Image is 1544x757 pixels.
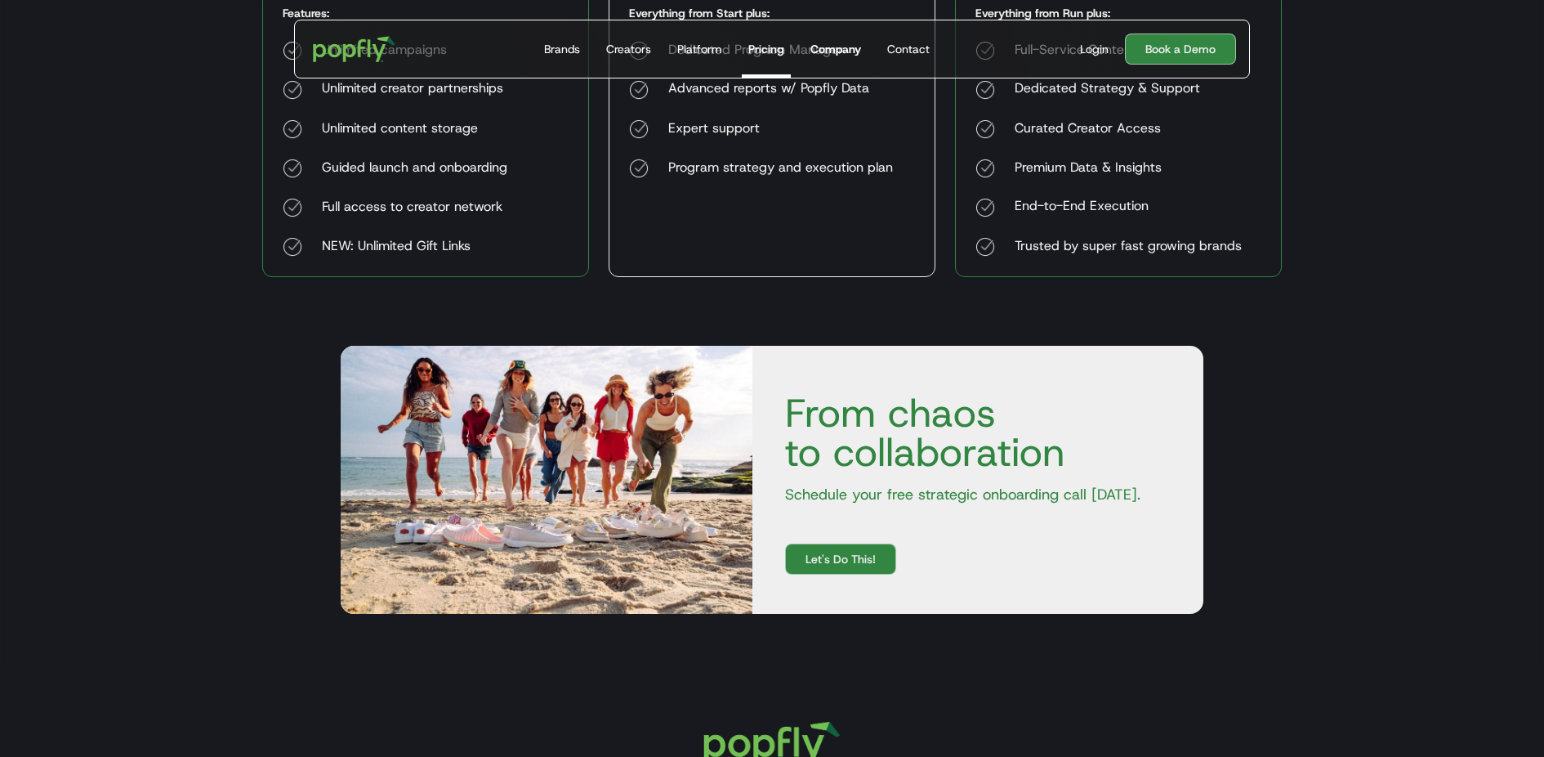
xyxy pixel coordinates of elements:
[804,20,868,78] a: Company
[671,20,729,78] a: Platform
[322,119,507,139] div: Unlimited content storage
[538,20,587,78] a: Brands
[1015,237,1242,257] div: Trusted by super fast growing brands
[668,159,893,178] div: Program strategy and execution plan
[322,159,507,178] div: Guided launch and onboarding
[1125,34,1236,65] a: Book a Demo
[748,41,784,57] div: Pricing
[742,20,791,78] a: Pricing
[810,41,861,57] div: Company
[544,41,580,57] div: Brands
[606,41,651,57] div: Creators
[322,198,507,217] div: Full access to creator network
[301,25,407,74] a: home
[1015,159,1242,178] div: Premium Data & Insights
[887,41,930,57] div: Contact
[1015,80,1242,100] div: Dedicated Strategy & Support
[785,544,896,575] a: Let's Do This!
[322,237,507,257] div: NEW: Unlimited Gift Links
[1080,41,1109,57] div: Login
[283,5,329,21] h5: Features:
[975,5,1110,21] h5: Everything from Run plus:
[1015,198,1242,217] div: End-to-End Execution
[600,20,658,78] a: Creators
[1015,119,1242,139] div: Curated Creator Access
[881,20,936,78] a: Contact
[677,41,722,57] div: Platform
[772,393,1184,472] h4: From chaos to collaboration
[772,485,1184,504] p: Schedule your free strategic onboarding call [DATE].
[629,5,770,21] h5: Everything from Start plus:
[668,119,893,139] div: Expert support
[668,80,893,100] div: Advanced reports w/ Popfly Data
[1073,41,1115,57] a: Login
[322,80,507,100] div: Unlimited creator partnerships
